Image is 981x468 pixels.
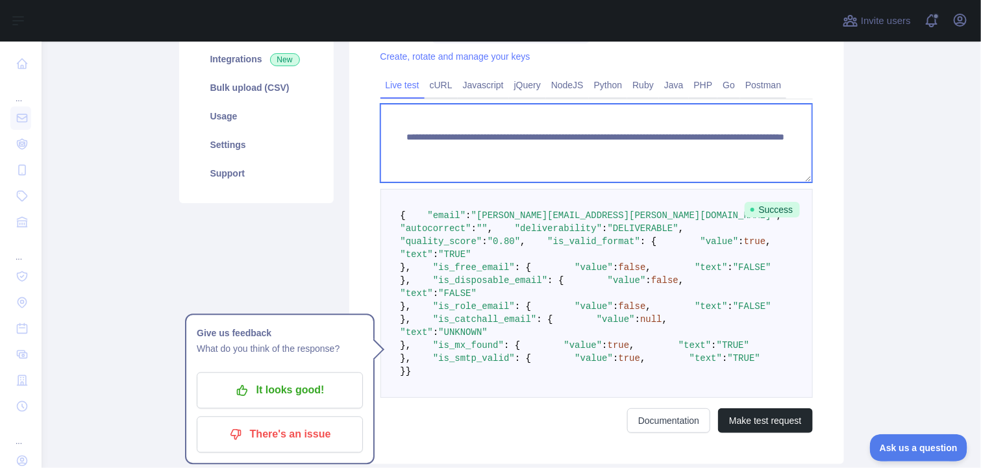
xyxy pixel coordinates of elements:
span: }, [401,262,412,273]
span: }, [401,340,412,351]
a: Python [589,75,628,95]
span: "value" [575,301,613,312]
div: ... [10,421,31,447]
a: Ruby [627,75,659,95]
span: : [613,301,618,312]
span: "UNKNOWN" [438,327,488,338]
span: "text" [695,262,727,273]
span: , [678,275,684,286]
span: }, [401,314,412,325]
span: "value" [575,353,613,363]
span: , [765,236,771,247]
span: false [619,301,646,312]
div: ... [10,78,31,104]
span: , [662,314,667,325]
span: "TRUE" [438,249,471,260]
span: : { [515,353,531,363]
a: Documentation [627,408,710,433]
span: , [640,353,645,363]
span: , [678,223,684,234]
span: false [619,262,646,273]
span: : [433,288,438,299]
span: "is_free_email" [433,262,515,273]
span: : [613,353,618,363]
button: It looks good! [197,373,363,409]
a: jQuery [509,75,546,95]
span: null [640,314,662,325]
button: There's an issue [197,417,363,453]
span: } [406,366,411,376]
span: "0.80" [488,236,520,247]
span: Invite users [861,14,911,29]
a: Bulk upload (CSV) [195,73,318,102]
span: }, [401,301,412,312]
span: "deliverability" [515,223,602,234]
a: PHP [689,75,718,95]
span: : [482,236,488,247]
button: Invite users [840,10,913,31]
p: There's an issue [206,424,353,446]
span: , [520,236,525,247]
span: "value" [608,275,646,286]
span: "text" [401,327,433,338]
span: "[PERSON_NAME][EMAIL_ADDRESS][PERSON_NAME][DOMAIN_NAME]" [471,210,776,221]
span: : [433,249,438,260]
span: : { [640,236,656,247]
span: "is_smtp_valid" [433,353,515,363]
span: "TRUE" [728,353,760,363]
a: Settings [195,130,318,159]
span: , [629,340,634,351]
a: NodeJS [546,75,589,95]
span: "text" [689,353,722,363]
span: { [401,210,406,221]
span: "value" [701,236,739,247]
a: Integrations New [195,45,318,73]
span: "autocorrect" [401,223,471,234]
span: "email" [428,210,466,221]
span: "text" [695,301,727,312]
a: Live test [380,75,425,95]
span: "FALSE" [438,288,477,299]
span: "is_role_email" [433,301,515,312]
span: } [401,366,406,376]
span: "TRUE" [717,340,749,351]
span: : [711,340,716,351]
span: "is_mx_found" [433,340,504,351]
div: ... [10,236,31,262]
span: "DELIVERABLE" [608,223,678,234]
span: "value" [597,314,635,325]
span: "is_catchall_email" [433,314,537,325]
a: Support [195,159,318,188]
span: false [651,275,678,286]
span: , [646,262,651,273]
span: , [646,301,651,312]
span: "" [477,223,488,234]
span: Success [745,202,800,217]
a: Go [717,75,740,95]
a: cURL [425,75,458,95]
span: : { [537,314,553,325]
span: : [602,340,607,351]
span: "FALSE" [733,301,771,312]
span: true [619,353,641,363]
a: Postman [740,75,786,95]
span: : [728,262,733,273]
span: , [488,223,493,234]
span: : [635,314,640,325]
span: : [646,275,651,286]
span: : { [515,262,531,273]
a: Usage [195,102,318,130]
span: : [722,353,727,363]
span: "quality_score" [401,236,482,247]
a: Javascript [458,75,509,95]
span: : { [515,301,531,312]
span: : [466,210,471,221]
span: : [613,262,618,273]
button: Make test request [718,408,812,433]
h1: Give us feedback [197,326,363,341]
span: "value" [564,340,602,351]
span: : [433,327,438,338]
span: }, [401,353,412,363]
p: It looks good! [206,380,353,402]
span: : { [504,340,520,351]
